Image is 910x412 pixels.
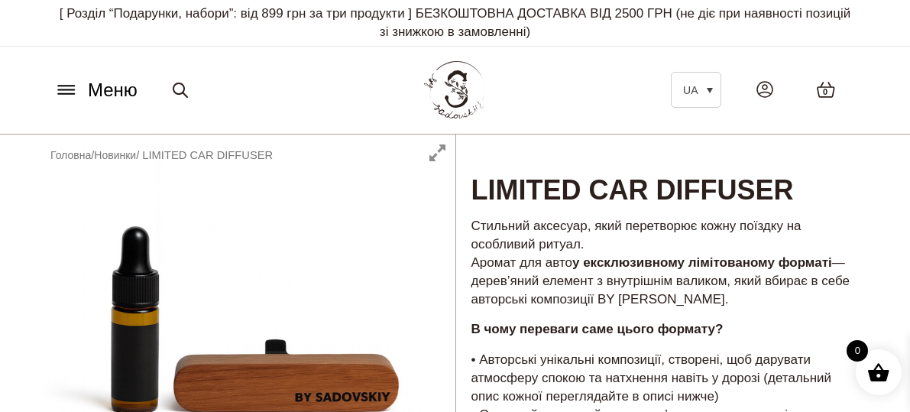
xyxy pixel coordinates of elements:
[823,86,827,99] span: 0
[572,255,832,270] strong: у ексклюзивному лімітованому форматі
[50,149,91,161] a: Головна
[424,61,485,118] img: BY SADOVSKIY
[847,340,868,362] span: 0
[456,135,873,210] h1: LIMITED CAR DIFFUSER
[50,76,142,105] button: Меню
[94,149,136,161] a: Новинки
[671,72,721,108] a: UA
[683,84,698,96] span: UA
[471,322,724,336] strong: В чому переваги саме цього формату?
[471,217,857,308] p: Стильний аксесуар, який перетворює кожну поїздку на особливий ритуал. Аромат для авто — дерев’яни...
[50,147,273,164] nav: Breadcrumb
[801,66,851,114] a: 0
[88,76,138,104] span: Меню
